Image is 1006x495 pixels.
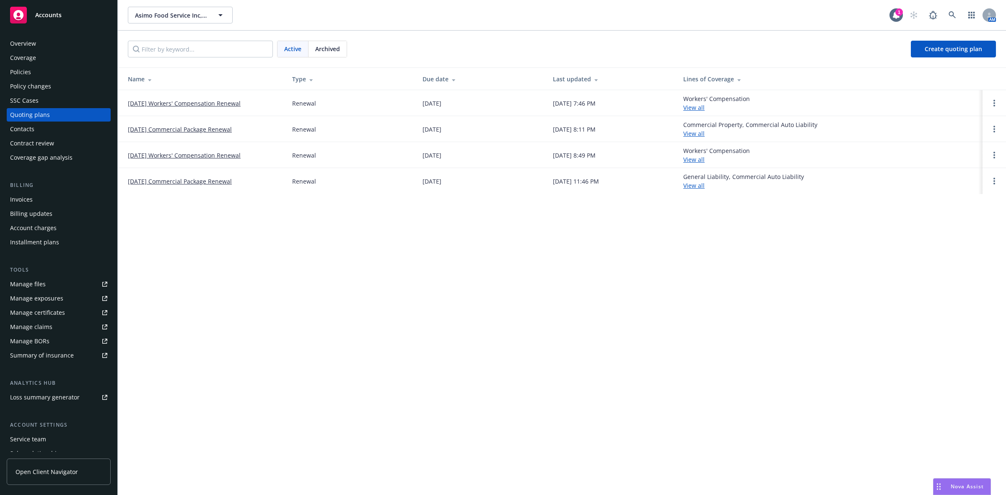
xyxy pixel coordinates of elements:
div: Account charges [10,221,57,235]
div: Policies [10,65,31,79]
div: Renewal [292,151,316,160]
a: Switch app [963,7,980,23]
a: View all [683,104,705,111]
a: Open options [989,98,999,108]
div: [DATE] [423,151,441,160]
div: Overview [10,37,36,50]
a: View all [683,181,705,189]
span: Nova Assist [951,483,984,490]
a: Manage files [7,277,111,291]
div: General Liability, Commercial Auto Liability [683,172,804,190]
div: Billing [7,181,111,189]
a: Policies [7,65,111,79]
div: Manage certificates [10,306,65,319]
div: [DATE] [423,177,441,186]
div: Renewal [292,125,316,134]
div: Manage files [10,277,46,291]
button: Nova Assist [933,478,991,495]
div: Billing updates [10,207,52,220]
input: Filter by keyword... [128,41,273,57]
div: Last updated [553,75,670,83]
span: Accounts [35,12,62,18]
a: Manage claims [7,320,111,334]
a: Billing updates [7,207,111,220]
a: Invoices [7,193,111,206]
a: Coverage [7,51,111,65]
div: Commercial Property, Commercial Auto Liability [683,120,817,138]
a: [DATE] Workers' Compensation Renewal [128,151,241,160]
div: Type [292,75,409,83]
div: Workers' Compensation [683,94,750,112]
span: Active [284,44,301,53]
div: Renewal [292,99,316,108]
a: Search [944,7,961,23]
a: Open options [989,150,999,160]
a: [DATE] Commercial Package Renewal [128,125,232,134]
div: Manage BORs [10,334,49,348]
a: View all [683,155,705,163]
div: Due date [423,75,539,83]
a: Account charges [7,221,111,235]
div: Renewal [292,177,316,186]
div: [DATE] [423,99,441,108]
a: SSC Cases [7,94,111,107]
a: Policy changes [7,80,111,93]
a: Installment plans [7,236,111,249]
div: Workers' Compensation [683,146,750,164]
div: Policy changes [10,80,51,93]
a: View all [683,130,705,137]
a: Overview [7,37,111,50]
div: Coverage [10,51,36,65]
span: Asimo Food Service Inc, dba Farmer Boys Indio [135,11,207,20]
div: Name [128,75,279,83]
div: Coverage gap analysis [10,151,73,164]
div: Loss summary generator [10,391,80,404]
a: Contacts [7,122,111,136]
div: [DATE] 8:11 PM [553,125,596,134]
div: Contract review [10,137,54,150]
div: Manage exposures [10,292,63,305]
div: Drag to move [933,479,944,495]
span: Open Client Navigator [16,467,78,476]
a: Report a Bug [925,7,941,23]
div: Manage claims [10,320,52,334]
div: Account settings [7,421,111,429]
a: Loss summary generator [7,391,111,404]
a: Sales relationships [7,447,111,460]
a: [DATE] Workers' Compensation Renewal [128,99,241,108]
a: Manage certificates [7,306,111,319]
div: Tools [7,266,111,274]
span: Archived [315,44,340,53]
a: Coverage gap analysis [7,151,111,164]
a: Summary of insurance [7,349,111,362]
div: Lines of Coverage [683,75,976,83]
div: Service team [10,433,46,446]
div: [DATE] 7:46 PM [553,99,596,108]
a: Manage exposures [7,292,111,305]
a: Open options [989,124,999,134]
div: Quoting plans [10,108,50,122]
div: Invoices [10,193,33,206]
div: [DATE] 8:49 PM [553,151,596,160]
div: SSC Cases [10,94,39,107]
a: Create quoting plan [911,41,996,57]
div: Contacts [10,122,34,136]
div: Installment plans [10,236,59,249]
a: Open options [989,176,999,186]
span: Create quoting plan [925,45,982,53]
a: Contract review [7,137,111,150]
a: Quoting plans [7,108,111,122]
div: Analytics hub [7,379,111,387]
div: Summary of insurance [10,349,74,362]
a: Manage BORs [7,334,111,348]
div: 1 [895,8,903,16]
div: Sales relationships [10,447,63,460]
a: Service team [7,433,111,446]
a: Start snowing [905,7,922,23]
div: [DATE] [423,125,441,134]
button: Asimo Food Service Inc, dba Farmer Boys Indio [128,7,233,23]
a: [DATE] Commercial Package Renewal [128,177,232,186]
a: Accounts [7,3,111,27]
div: [DATE] 11:46 PM [553,177,599,186]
